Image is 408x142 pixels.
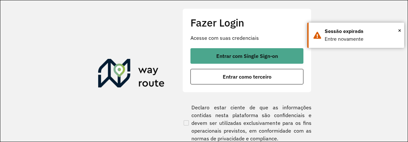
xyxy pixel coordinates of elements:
[398,26,401,35] span: ×
[190,16,303,29] h2: Fazer Login
[398,26,401,35] button: Close
[190,48,303,64] button: button
[190,69,303,84] button: button
[190,34,303,42] p: Acesse com suas credenciais
[325,35,399,43] div: Entre novamente
[216,53,278,59] span: Entrar com Single Sign-on
[325,27,399,35] div: Sessão expirada
[98,59,165,90] img: Roteirizador AmbevTech
[223,74,271,79] span: Entrar como terceiro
